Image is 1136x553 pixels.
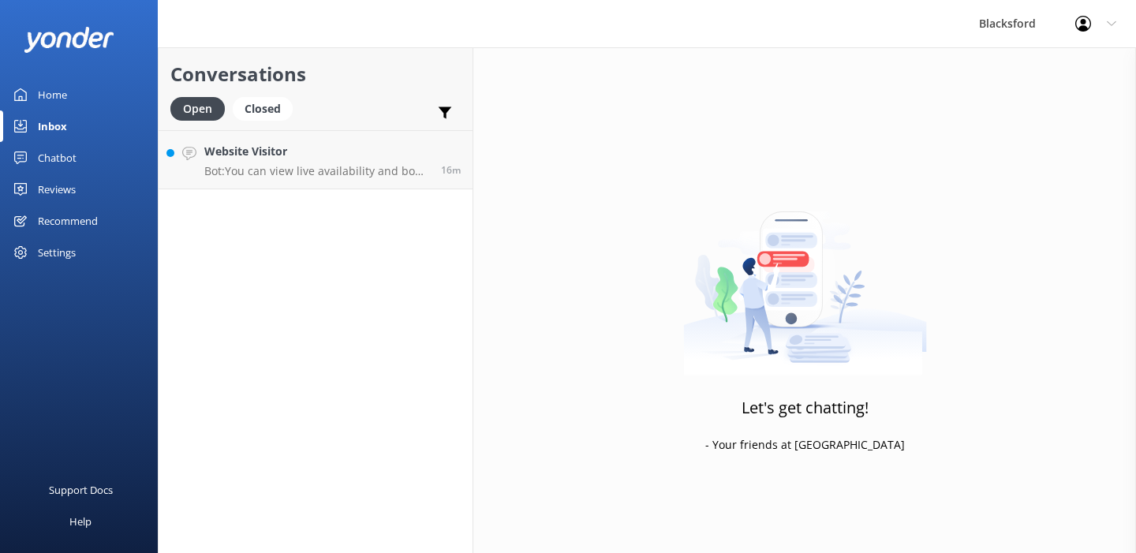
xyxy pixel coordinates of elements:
[204,164,429,178] p: Bot: You can view live availability and book your RV online by visiting [URL][DOMAIN_NAME]. If yo...
[441,163,461,177] span: Sep 15 2025 10:42am (UTC -06:00) America/Chihuahua
[38,79,67,110] div: Home
[38,110,67,142] div: Inbox
[170,99,233,117] a: Open
[38,237,76,268] div: Settings
[69,506,92,537] div: Help
[204,143,429,160] h4: Website Visitor
[742,395,869,420] h3: Let's get chatting!
[705,436,905,454] p: - Your friends at [GEOGRAPHIC_DATA]
[170,97,225,121] div: Open
[170,59,461,89] h2: Conversations
[24,27,114,53] img: yonder-white-logo.png
[38,142,77,174] div: Chatbot
[233,97,293,121] div: Closed
[683,178,927,376] img: artwork of a man stealing a conversation from at giant smartphone
[233,99,301,117] a: Closed
[49,474,113,506] div: Support Docs
[159,130,473,189] a: Website VisitorBot:You can view live availability and book your RV online by visiting [URL][DOMAI...
[38,205,98,237] div: Recommend
[38,174,76,205] div: Reviews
